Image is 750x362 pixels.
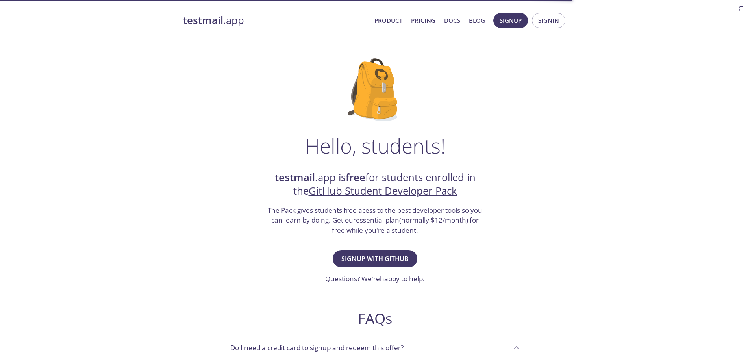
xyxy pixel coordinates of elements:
strong: testmail [275,171,315,184]
h1: Hello, students! [305,134,445,158]
img: github-student-backpack.png [348,58,402,121]
button: Signup with GitHub [333,250,417,267]
a: happy to help [380,274,423,283]
p: Do I need a credit card to signup and redeem this offer? [230,343,404,353]
strong: free [346,171,365,184]
h2: FAQs [224,310,526,327]
span: Signup with GitHub [341,253,409,264]
a: Pricing [411,15,435,26]
h3: Questions? We're . [325,274,425,284]
span: Signup [500,15,522,26]
div: Do I need a credit card to signup and redeem this offer? [224,337,526,358]
a: essential plan [356,215,399,225]
a: testmail.app [183,14,368,27]
span: Signin [538,15,559,26]
h2: .app is for students enrolled in the [267,171,483,198]
a: Blog [469,15,485,26]
strong: testmail [183,13,223,27]
h3: The Pack gives students free acess to the best developer tools so you can learn by doing. Get our... [267,205,483,236]
a: GitHub Student Developer Pack [309,184,457,198]
button: Signup [493,13,528,28]
a: Product [374,15,402,26]
button: Signin [532,13,565,28]
a: Docs [444,15,460,26]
